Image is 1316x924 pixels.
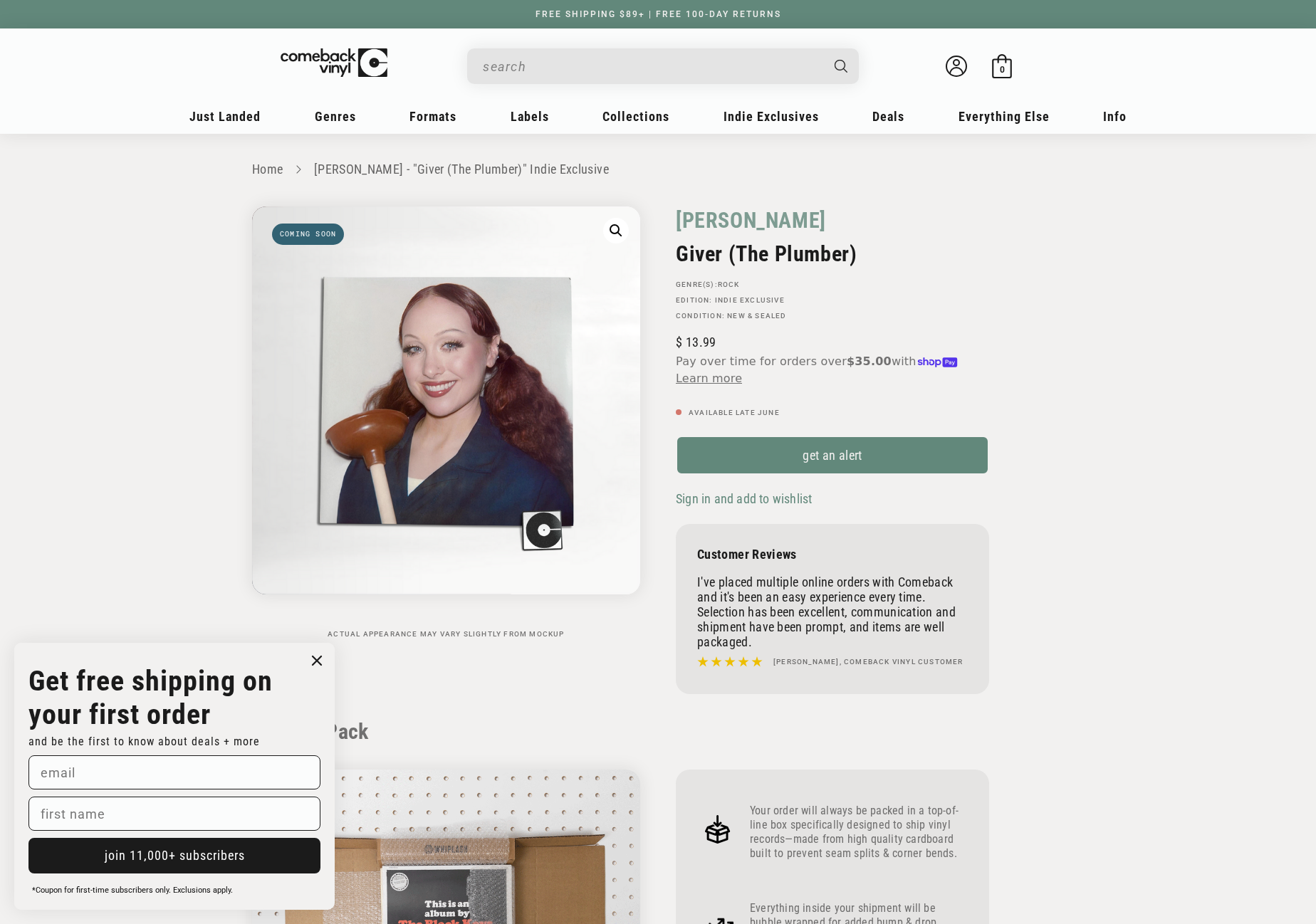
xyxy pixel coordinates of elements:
[252,719,1064,745] h2: How We Pack
[724,109,819,124] span: Indie Exclusives
[689,409,780,416] span: Available Late June
[718,280,740,288] a: Rock
[28,735,260,748] span: and be the first to know about deals + more
[676,206,826,234] a: [PERSON_NAME]
[676,241,989,266] h2: Giver (The Plumber)
[773,656,963,668] h4: [PERSON_NAME], Comeback Vinyl customer
[676,280,989,289] p: GENRE(S):
[676,335,716,350] span: 13.99
[676,335,682,350] span: $
[28,838,320,873] button: join 11,000+ subscribers
[676,491,812,506] span: Sign in and add to wishlist
[252,162,283,177] a: Home
[252,159,1064,180] nav: breadcrumbs
[511,109,549,124] span: Labels
[822,48,861,84] button: Search
[676,490,816,507] button: Sign in and add to wishlist
[602,109,669,124] span: Collections
[676,436,989,475] a: get an alert
[272,224,344,245] span: Coming soon
[872,109,904,124] span: Deals
[1000,64,1005,75] span: 0
[676,312,989,320] p: Condition: New & Sealed
[314,162,609,177] a: [PERSON_NAME] - "Giver (The Plumber)" Indie Exclusive
[1103,109,1127,124] span: Info
[306,650,328,671] button: Close dialog
[467,48,859,84] div: Search
[28,664,273,731] strong: Get free shipping on your first order
[483,52,820,81] input: When autocomplete results are available use up and down arrows to review and enter to select
[252,630,640,639] p: Actual appearance may vary slightly from mockup
[28,755,320,789] input: email
[750,804,968,861] p: Your order will always be packed in a top-of-line box specifically designed to ship vinyl records...
[697,574,968,649] p: I've placed multiple online orders with Comeback and it's been an easy experience every time. Sel...
[409,109,456,124] span: Formats
[252,206,640,639] media-gallery: Gallery Viewer
[697,547,968,562] p: Customer Reviews
[189,109,261,124] span: Just Landed
[28,797,320,831] input: first name
[959,109,1050,124] span: Everything Else
[521,9,795,19] a: FREE SHIPPING $89+ | FREE 100-DAY RETURNS
[715,296,785,304] a: Indie Exclusive
[32,886,233,895] span: *Coupon for first-time subscribers only. Exclusions apply.
[676,296,989,305] p: Edition:
[697,653,763,671] img: star5.svg
[315,109,356,124] span: Genres
[697,809,738,850] img: Frame_4.png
